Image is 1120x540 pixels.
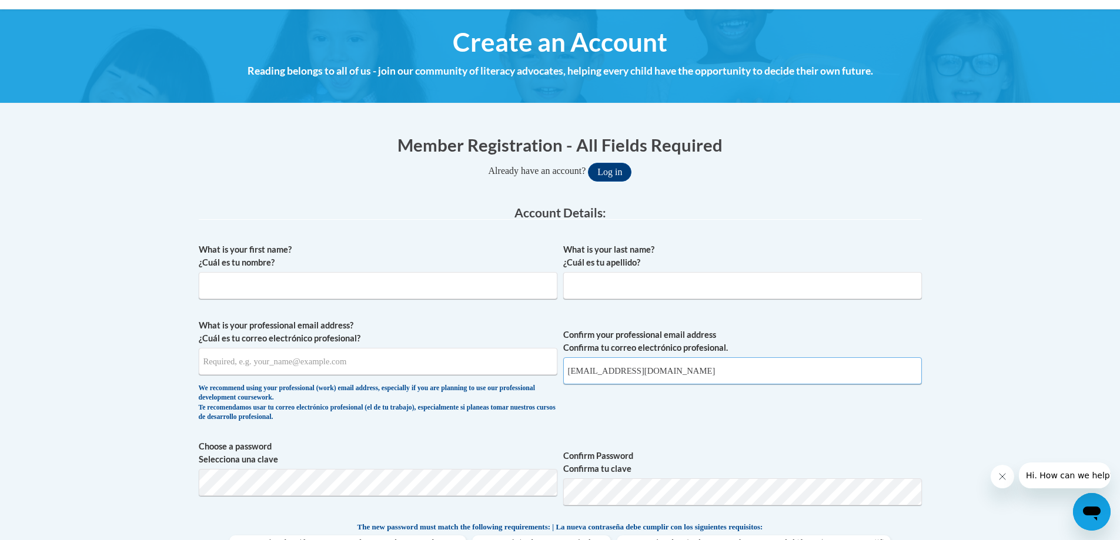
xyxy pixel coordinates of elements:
iframe: Message from company [1019,462,1111,488]
label: What is your first name? ¿Cuál es tu nombre? [199,243,557,269]
span: Hi. How can we help? [7,8,95,18]
h1: Member Registration - All Fields Required [199,133,922,157]
label: Confirm your professional email address Confirma tu correo electrónico profesional. [563,328,922,354]
input: Metadata input [563,272,922,299]
span: Already have an account? [489,166,586,176]
span: The new password must match the following requirements: | La nueva contraseña debe cumplir con lo... [357,522,763,532]
iframe: Button to launch messaging window [1073,493,1111,531]
label: Confirm Password Confirma tu clave [563,450,922,475]
iframe: Close message [991,465,1014,488]
input: Metadata input [199,348,557,375]
label: What is your last name? ¿Cuál es tu apellido? [563,243,922,269]
h4: Reading belongs to all of us - join our community of literacy advocates, helping every child have... [199,63,922,79]
button: Log in [588,163,631,182]
label: Choose a password Selecciona una clave [199,440,557,466]
input: Metadata input [199,272,557,299]
input: Required [563,357,922,384]
span: Create an Account [453,26,667,58]
label: What is your professional email address? ¿Cuál es tu correo electrónico profesional? [199,319,557,345]
div: We recommend using your professional (work) email address, especially if you are planning to use ... [199,384,557,422]
span: Account Details: [514,205,606,220]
